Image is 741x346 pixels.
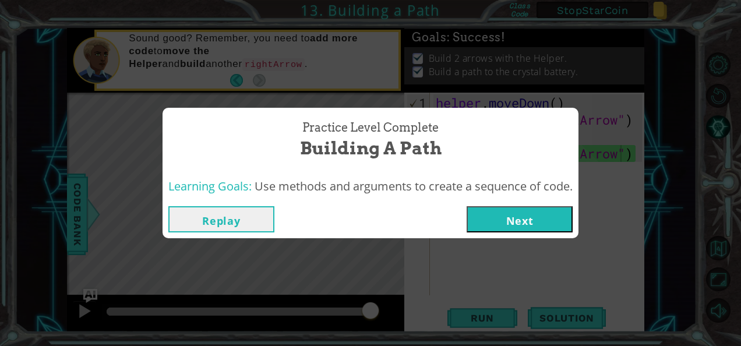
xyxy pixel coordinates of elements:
button: Replay [168,206,274,232]
span: Learning Goals: [168,178,252,194]
span: Use methods and arguments to create a sequence of code. [255,178,573,194]
span: Practice Level Complete [302,119,439,136]
button: Next [467,206,573,232]
span: Building a Path [300,136,442,161]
